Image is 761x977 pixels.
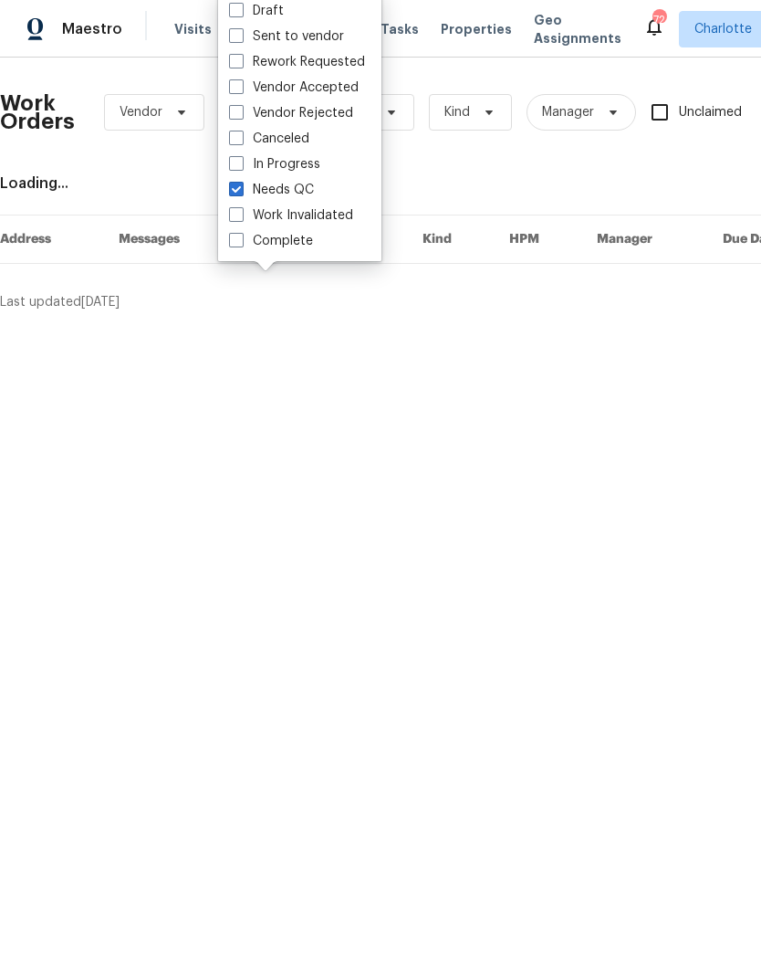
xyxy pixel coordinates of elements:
span: Unclaimed [679,103,742,122]
span: Charlotte [694,20,752,38]
label: Sent to vendor [229,27,344,46]
div: 72 [652,11,665,29]
span: Kind [444,103,470,121]
label: Needs QC [229,181,314,199]
label: In Progress [229,155,320,173]
label: Canceled [229,130,309,148]
span: Manager [542,103,594,121]
span: Properties [441,20,512,38]
span: Visits [174,20,212,38]
th: Manager [582,215,708,264]
span: Geo Assignments [534,11,621,47]
span: Tasks [380,23,419,36]
label: Rework Requested [229,53,365,71]
th: Messages [104,215,238,264]
label: Vendor Rejected [229,104,353,122]
label: Vendor Accepted [229,79,359,97]
label: Draft [229,2,284,20]
span: Vendor [120,103,162,121]
label: Complete [229,232,313,250]
span: [DATE] [81,296,120,309]
th: Kind [408,215,495,264]
th: HPM [495,215,582,264]
label: Work Invalidated [229,206,353,225]
span: Maestro [62,20,122,38]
